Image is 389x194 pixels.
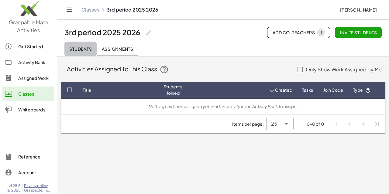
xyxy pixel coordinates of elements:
[2,39,54,54] a: Get Started
[18,106,52,113] div: Whiteboards
[272,29,325,36] span: Add Co-Teachers
[22,188,23,193] span: |
[7,188,20,193] span: © 2025
[329,117,384,131] nav: Pagination Navigation
[83,87,91,93] span: Title
[323,87,343,93] span: Join Code
[64,28,140,37] div: 3rd period 2025 2026
[102,46,133,52] span: Assignments
[2,102,54,117] a: Whiteboards
[2,165,54,180] a: Account
[18,59,52,66] div: Activity Bank
[335,4,382,15] button: [PERSON_NAME]
[24,188,50,193] span: Graspable, Inc.
[335,27,382,38] button: Invite students
[2,71,54,85] a: Assigned Work
[64,5,74,15] button: Toggle navigation
[22,183,23,188] span: |
[66,103,380,110] div: Nothing has been assigned yet. Find an activity in the Activity Bank to assign!
[9,183,20,188] span: v1.28.5
[18,74,52,82] div: Assigned Work
[275,87,292,93] span: Created
[18,153,52,160] div: Reference
[67,65,291,74] div: Activities Assigned To This Class
[302,87,313,93] span: Tasks
[271,120,277,128] span: 25
[267,27,330,38] button: Add Co-Teachers1
[307,121,324,127] div: 0-0 of 0
[81,7,99,13] a: Classes
[306,62,382,77] label: Only Show Work Assigned by Me
[340,7,377,12] span: [PERSON_NAME]
[2,87,54,101] a: Classes
[2,55,54,70] a: Activity Bank
[164,83,182,96] span: Students Joined
[69,46,92,52] span: Students
[320,30,322,35] div: 1
[18,90,52,97] div: Classes
[18,169,52,176] div: Account
[340,30,377,35] span: Invite students
[353,87,371,93] span: Type
[2,149,54,164] a: Reference
[9,19,48,33] span: Graspable Math Activities
[232,121,266,127] span: Items per page:
[24,183,50,188] a: Privacy policy
[18,43,52,50] div: Get Started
